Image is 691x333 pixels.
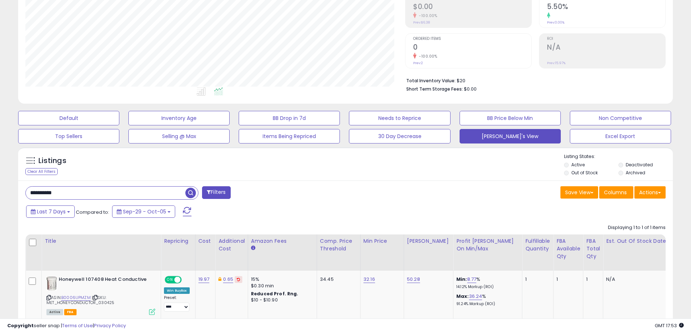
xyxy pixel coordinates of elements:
span: Compared to: [76,209,109,216]
small: Prev: 0.00% [547,20,564,25]
button: Columns [599,186,633,199]
span: Columns [604,189,627,196]
small: Prev: 15.97% [547,61,565,65]
b: Honeywell 107408 Heat Conductive [59,276,147,285]
div: 1 [586,276,597,283]
div: 1 [556,276,577,283]
button: Selling @ Max [128,129,230,143]
div: FBA Total Qty [586,237,600,260]
span: FBA [64,309,77,315]
div: ASIN: [46,276,155,314]
a: B0006UPMZM [61,295,91,301]
small: Prev: 2 [413,61,423,65]
h2: N/A [547,43,665,53]
a: 8.77 [467,276,477,283]
span: Ordered Items [413,37,531,41]
button: Inventory Age [128,111,230,125]
span: ON [165,277,174,283]
button: Sep-29 - Oct-05 [112,205,175,218]
div: Preset: [164,295,190,312]
div: Cost [198,237,213,245]
span: ROI [547,37,665,41]
div: Amazon Fees [251,237,314,245]
a: 19.97 [198,276,210,283]
span: $0.00 [464,86,477,92]
div: Profit [PERSON_NAME] on Min/Max [456,237,519,253]
span: | SKU: MET_HONEYCONDUCTOR_030425 [46,295,114,305]
span: 2025-10-13 17:53 GMT [655,322,684,329]
p: 14.12% Markup (ROI) [456,284,517,290]
p: 91.24% Markup (ROI) [456,301,517,307]
div: 1 [525,276,548,283]
span: All listings currently available for purchase on Amazon [46,309,63,315]
span: OFF [181,277,192,283]
div: % [456,293,517,307]
label: Out of Stock [571,170,598,176]
p: N/A [606,276,670,283]
button: Excel Export [570,129,671,143]
div: Comp. Price Threshold [320,237,357,253]
div: 15% [251,276,311,283]
small: -100.00% [416,13,437,18]
h2: $0.00 [413,3,531,12]
b: Max: [456,293,469,300]
div: FBA Available Qty [556,237,580,260]
button: Default [18,111,119,125]
b: Short Term Storage Fees: [406,86,463,92]
label: Active [571,162,585,168]
div: Est. Out Of Stock Date [606,237,672,245]
button: Actions [634,186,666,199]
div: [PERSON_NAME] [407,237,450,245]
a: 36.24 [469,293,482,300]
small: -100.00% [416,54,437,59]
small: Amazon Fees. [251,245,255,251]
button: [PERSON_NAME]'s View [460,129,561,143]
a: Terms of Use [62,322,93,329]
th: The percentage added to the cost of goods (COGS) that forms the calculator for Min & Max prices. [453,234,522,271]
div: Displaying 1 to 1 of 1 items [608,224,666,231]
img: 41X3XGB2QML._SL40_.jpg [46,276,57,291]
div: Min Price [363,237,401,245]
div: Win BuyBox [164,287,190,294]
b: Total Inventory Value: [406,78,456,84]
button: Last 7 Days [26,205,75,218]
div: % [456,276,517,290]
a: Privacy Policy [94,322,126,329]
h2: 0 [413,43,531,53]
button: BB Drop in 7d [239,111,340,125]
strong: Copyright [7,322,34,329]
button: Needs to Reprice [349,111,450,125]
h5: Listings [38,156,66,166]
p: Listing States: [564,153,673,160]
button: Save View [560,186,598,199]
button: Items Being Repriced [239,129,340,143]
div: 34.45 [320,276,355,283]
div: seller snap | | [7,322,126,329]
small: Prev: $6.38 [413,20,430,25]
a: 50.28 [407,276,420,283]
a: 32.16 [363,276,375,283]
label: Deactivated [626,162,653,168]
div: Fulfillable Quantity [525,237,550,253]
div: Title [45,237,158,245]
span: Sep-29 - Oct-05 [123,208,166,215]
label: Archived [626,170,645,176]
div: $10 - $10.90 [251,297,311,303]
div: Additional Cost [218,237,245,253]
div: $0.30 min [251,283,311,289]
b: Min: [456,276,467,283]
button: BB Price Below Min [460,111,561,125]
div: Repricing [164,237,192,245]
b: Reduced Prof. Rng. [251,291,299,297]
a: 0.65 [223,276,233,283]
button: Filters [202,186,230,199]
h2: 5.50% [547,3,665,12]
div: Clear All Filters [25,168,58,175]
button: 30 Day Decrease [349,129,450,143]
span: Last 7 Days [37,208,66,215]
button: Top Sellers [18,129,119,143]
button: Non Competitive [570,111,671,125]
li: $20 [406,76,660,84]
